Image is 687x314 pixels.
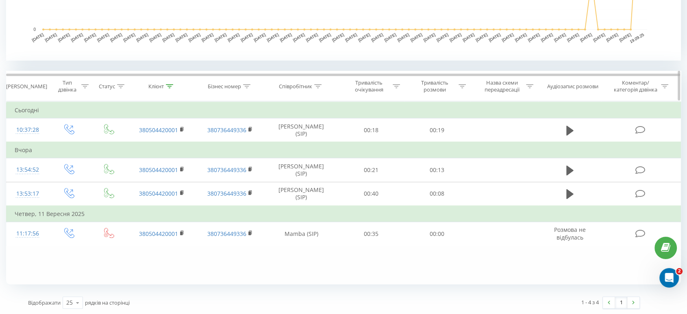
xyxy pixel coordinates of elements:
[527,32,541,42] text: [DATE]
[207,166,246,174] a: 380736449336
[188,32,201,42] text: [DATE]
[139,230,178,238] a: 380504420001
[15,162,40,178] div: 13:54:52
[629,32,645,44] text: 19.09.25
[279,32,293,42] text: [DATE]
[318,32,332,42] text: [DATE]
[462,32,475,42] text: [DATE]
[201,32,214,42] text: [DATE]
[676,268,683,275] span: 2
[85,299,130,306] span: рядків на сторінці
[264,222,338,246] td: Mamba (SIP)
[347,79,391,93] div: Тривалість очікування
[56,79,79,93] div: Тип дзвінка
[207,230,246,238] a: 380736449336
[344,32,358,42] text: [DATE]
[338,118,404,142] td: 00:18
[449,32,462,42] text: [DATE]
[480,79,524,93] div: Назва схеми переадресації
[410,32,423,42] text: [DATE]
[579,32,593,42] text: [DATE]
[404,118,470,142] td: 00:19
[253,32,266,42] text: [DATE]
[264,118,338,142] td: [PERSON_NAME] (SIP)
[139,126,178,134] a: 380504420001
[370,32,384,42] text: [DATE]
[553,32,567,42] text: [DATE]
[99,83,115,90] div: Статус
[404,222,470,246] td: 00:00
[70,32,84,42] text: [DATE]
[488,32,501,42] text: [DATE]
[33,27,36,32] text: 0
[148,83,164,90] div: Клієнт
[305,32,319,42] text: [DATE]
[397,32,410,42] text: [DATE]
[175,32,188,42] text: [DATE]
[611,79,659,93] div: Коментар/категорія дзвінка
[227,32,240,42] text: [DATE]
[566,32,580,42] text: [DATE]
[475,32,488,42] text: [DATE]
[338,222,404,246] td: 00:35
[139,166,178,174] a: 380504420001
[547,83,598,90] div: Аудіозапис розмови
[15,122,40,138] div: 10:37:28
[404,158,470,182] td: 00:13
[581,298,599,306] div: 1 - 4 з 4
[139,190,178,197] a: 380504420001
[7,206,681,222] td: Четвер, 11 Вересня 2025
[383,32,397,42] text: [DATE]
[28,299,61,306] span: Відображати
[96,32,110,42] text: [DATE]
[207,126,246,134] a: 380736449336
[615,297,627,308] a: 1
[605,32,619,42] text: [DATE]
[592,32,606,42] text: [DATE]
[208,83,241,90] div: Бізнес номер
[266,32,279,42] text: [DATE]
[7,142,681,158] td: Вчора
[6,83,47,90] div: [PERSON_NAME]
[44,32,58,42] text: [DATE]
[7,102,681,118] td: Сьогодні
[279,83,312,90] div: Співробітник
[404,182,470,206] td: 00:08
[15,226,40,242] div: 11:17:56
[135,32,149,42] text: [DATE]
[618,32,632,42] text: [DATE]
[162,32,175,42] text: [DATE]
[357,32,371,42] text: [DATE]
[240,32,253,42] text: [DATE]
[423,32,436,42] text: [DATE]
[436,32,449,42] text: [DATE]
[338,182,404,206] td: 00:40
[331,32,345,42] text: [DATE]
[66,299,73,307] div: 25
[148,32,162,42] text: [DATE]
[514,32,527,42] text: [DATE]
[15,186,40,202] div: 13:53:17
[57,32,71,42] text: [DATE]
[540,32,554,42] text: [DATE]
[264,158,338,182] td: [PERSON_NAME] (SIP)
[83,32,97,42] text: [DATE]
[109,32,123,42] text: [DATE]
[501,32,514,42] text: [DATE]
[292,32,306,42] text: [DATE]
[214,32,227,42] text: [DATE]
[338,158,404,182] td: 00:21
[207,190,246,197] a: 380736449336
[31,32,45,42] text: [DATE]
[413,79,457,93] div: Тривалість розмови
[122,32,136,42] text: [DATE]
[554,226,586,241] span: Розмова не відбулась
[264,182,338,206] td: [PERSON_NAME] (SIP)
[659,268,679,288] iframe: Intercom live chat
